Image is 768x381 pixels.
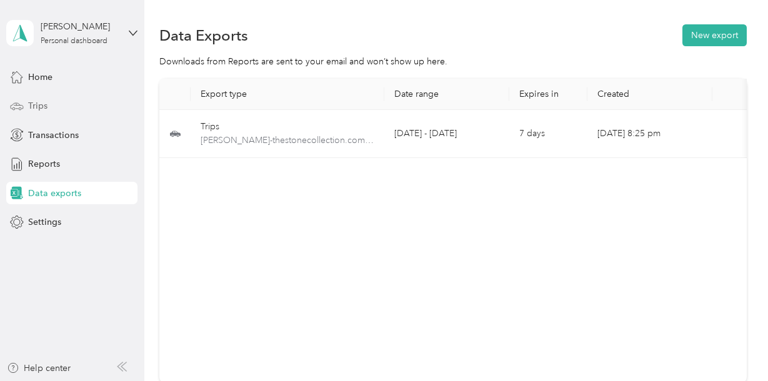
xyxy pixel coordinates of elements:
[682,24,747,46] button: New export
[509,79,587,110] th: Expires in
[201,120,374,134] div: Trips
[159,55,746,68] div: Downloads from Reports are sent to your email and won’t show up here.
[28,157,60,171] span: Reports
[28,71,52,84] span: Home
[159,29,248,42] h1: Data Exports
[28,129,79,142] span: Transactions
[41,20,119,33] div: [PERSON_NAME]
[41,37,107,45] div: Personal dashboard
[587,110,712,158] td: [DATE] 8:25 pm
[7,362,71,375] button: Help center
[28,99,47,112] span: Trips
[191,79,384,110] th: Export type
[28,187,81,200] span: Data exports
[587,79,712,110] th: Created
[384,110,509,158] td: [DATE] - [DATE]
[509,110,587,158] td: 7 days
[698,311,768,381] iframe: Everlance-gr Chat Button Frame
[384,79,509,110] th: Date range
[201,134,374,147] span: kathy-thestonecollection.com-trips-2025-09-01-2025-09-29.pdf
[28,215,61,229] span: Settings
